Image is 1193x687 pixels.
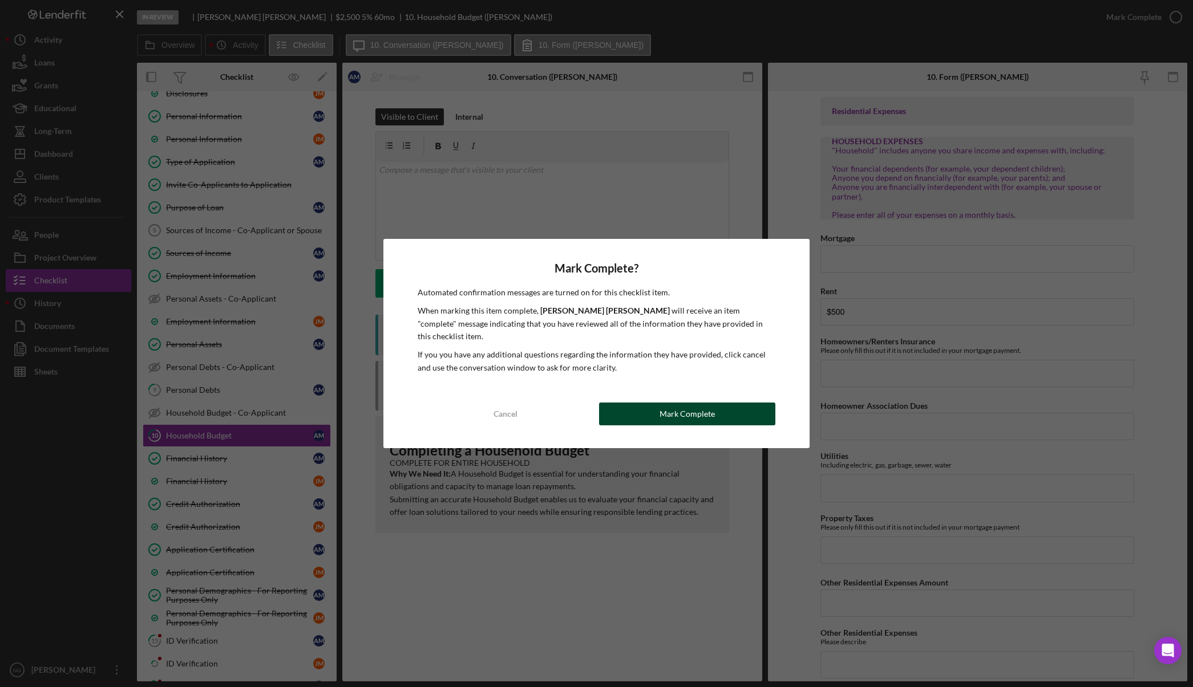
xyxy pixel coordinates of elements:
p: When marking this item complete, will receive an item "complete" message indicating that you have... [418,304,775,343]
p: Automated confirmation messages are turned on for this checklist item. [418,286,775,299]
div: Cancel [494,403,517,425]
button: Cancel [418,403,594,425]
h4: Mark Complete? [418,262,775,275]
button: Mark Complete [599,403,775,425]
b: [PERSON_NAME] [PERSON_NAME] [540,306,670,315]
div: Mark Complete [660,403,715,425]
div: Open Intercom Messenger [1154,637,1182,664]
p: If you you have any additional questions regarding the information they have provided, click canc... [418,348,775,374]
